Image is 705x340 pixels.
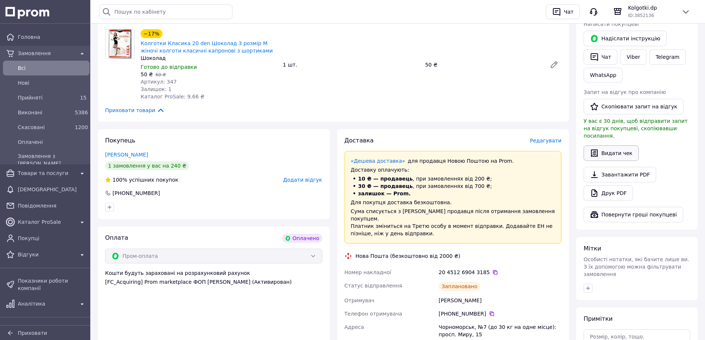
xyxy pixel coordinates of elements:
[345,297,375,303] span: Отримувач
[584,68,622,83] a: WhatsApp
[351,175,555,182] li: , при замовленнях від 200 ₴;
[345,269,392,275] span: Номер накладної
[105,269,322,286] div: Кошти будуть зараховані на розрахунковий рахунок
[345,137,374,144] span: Доставка
[358,191,411,196] span: залишок — Prom.
[584,145,639,161] button: Видати чек
[105,278,322,286] div: [FC_Acquiring] Prom marketplace ФОП [PERSON_NAME] (Активирован)
[105,106,165,114] span: Приховати товари
[584,167,656,182] a: Завантажити PDF
[18,138,87,146] span: Оплачені
[105,234,128,241] span: Оплата
[99,4,232,19] input: Пошук по кабінету
[18,330,47,336] span: Приховати
[530,138,561,144] span: Редагувати
[18,50,75,57] span: Замовлення
[439,269,561,276] div: 20 4512 6904 3185
[282,234,322,243] div: Оплачено
[345,324,364,330] span: Адреса
[155,72,166,77] span: 60 ₴
[18,277,87,292] span: Показники роботи компанії
[18,109,72,116] span: Виконані
[351,182,555,190] li: , при замовленнях від 700 ₴;
[141,71,153,77] span: 50 ₴
[280,60,422,70] div: 1 шт.
[584,118,688,139] span: У вас є 30 днів, щоб відправити запит на відгук покупцеві, скопіювавши посилання.
[584,245,601,252] span: Мітки
[437,294,563,307] div: [PERSON_NAME]
[18,235,87,242] span: Покупці
[18,186,87,193] span: [DEMOGRAPHIC_DATA]
[358,183,413,189] span: 30 ₴ — продавець
[108,30,131,58] img: Колготки Класика 20 den Шоколад 3 розмір M жіночі колготи класичні капронові з шортиками
[354,252,462,260] div: Нова Пошта (безкоштовно від 2000 ₴)
[620,49,646,65] a: Viber
[358,176,413,182] span: 10 ₴ — продавець
[18,218,75,226] span: Каталог ProSale
[584,185,633,201] a: Друк PDF
[18,94,72,101] span: Прийняті
[439,282,480,291] div: Заплановано
[345,283,402,289] span: Статус відправлення
[584,99,684,114] button: Скопіювати запит на відгук
[18,152,87,167] span: Замовлення з [PERSON_NAME]
[18,300,75,307] span: Аналітика
[75,110,88,115] span: 5386
[351,208,555,237] div: Сума списується з [PERSON_NAME] продавця після отримання замовлення покупцем. Платник зміниться н...
[351,166,555,174] div: Доставку оплачують:
[18,169,75,177] span: Товари та послуги
[105,152,148,158] a: [PERSON_NAME]
[584,256,689,277] span: Особисті нотатки, які бачите лише ви. З їх допомогою можна фільтрувати замовлення
[584,21,639,27] span: Написати покупцеві
[584,315,612,322] span: Примітки
[345,311,402,317] span: Телефон отримувача
[628,13,654,18] span: ID: 3852136
[18,251,75,258] span: Відгуки
[141,29,162,38] div: −17%
[584,89,666,95] span: Запит на відгук про компанію
[628,4,675,11] span: Kolgotki.dp
[18,79,87,87] span: Нові
[584,31,667,46] button: Надіслати інструкцію
[75,124,88,130] span: 1200
[584,207,683,222] button: Повернути гроші покупцеві
[18,64,87,72] span: Всi
[351,158,405,164] a: «Дешева доставка»
[80,95,87,101] span: 15
[546,4,580,19] button: Чат
[547,57,561,72] a: Редагувати
[422,60,544,70] div: 50 ₴
[18,33,87,41] span: Головна
[141,94,204,100] span: Каталог ProSale: 9.66 ₴
[18,202,87,209] span: Повідомлення
[112,189,161,197] div: [PHONE_NUMBER]
[105,161,189,170] div: 1 замовлення у вас на 240 ₴
[141,64,197,70] span: Готово до відправки
[141,54,277,62] div: Шоколад
[105,137,135,144] span: Покупець
[439,310,561,317] div: [PHONE_NUMBER]
[584,49,617,65] button: Чат
[18,124,72,131] span: Скасовані
[105,176,178,184] div: успішних покупок
[351,157,555,165] div: для продавця Новою Поштою на Prom.
[141,40,273,54] a: Колготки Класика 20 den Шоколад 3 розмір M жіночі колготи класичні капронові з шортиками
[283,177,322,183] span: Додати відгук
[141,86,172,92] span: Залишок: 1
[351,199,555,206] div: Для покупця доставка безкоштовна.
[563,6,575,17] div: Чат
[113,177,127,183] span: 100%
[141,79,177,85] span: Артикул: 347
[649,49,686,65] a: Telegram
